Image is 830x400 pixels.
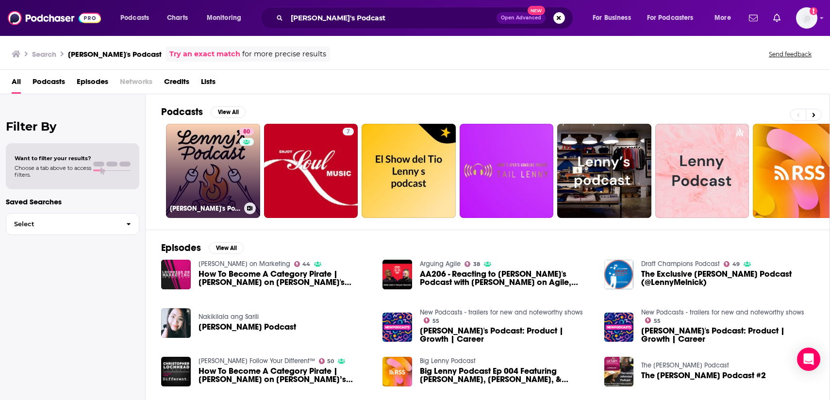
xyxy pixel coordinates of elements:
[269,7,582,29] div: Search podcasts, credits, & more...
[382,357,412,386] img: Big Lenny Podcast Ep 004 Featuring Ameen Alai, Robzilla, & @iamBigRob from TeamPrepStarz
[420,270,593,286] a: AA206 - Reacting to Lenny's Podcast with Melissa Perri on Agile, Scrum, and SAFe
[420,357,476,365] a: Big Lenny Podcast
[724,261,740,267] a: 49
[645,317,661,323] a: 55
[604,260,634,289] img: The Exclusive Lenny Melnick Podcast (@LennyMelnick)
[420,270,593,286] span: AA206 - Reacting to [PERSON_NAME]'s Podcast with [PERSON_NAME] on Agile, [PERSON_NAME], and SAFe
[199,357,315,365] a: Christopher Lochhead Follow Your Different™
[169,49,240,60] a: Try an exact match
[796,7,817,29] span: Logged in as saraatspark
[15,165,91,178] span: Choose a tab above to access filters.
[199,323,296,331] span: [PERSON_NAME] Podcast
[294,261,311,267] a: 44
[382,260,412,289] img: AA206 - Reacting to Lenny's Podcast with Melissa Perri on Agile, Scrum, and SAFe
[714,11,731,25] span: More
[6,221,118,227] span: Select
[604,357,634,386] img: The Lenny Johnrose Podcast #2
[641,270,814,286] span: The Exclusive [PERSON_NAME] Podcast (@LennyMelnick)
[382,313,412,342] img: Lenny's Podcast: Product | Growth | Career
[641,260,720,268] a: Draft Champions Podcast
[420,327,593,343] span: [PERSON_NAME]'s Podcast: Product | Growth | Career
[797,348,820,371] div: Open Intercom Messenger
[114,10,162,26] button: open menu
[641,327,814,343] span: [PERSON_NAME]'s Podcast: Product | Growth | Career
[8,9,101,27] img: Podchaser - Follow, Share and Rate Podcasts
[161,357,191,386] img: How To Become A Category Pirate | Christopher Lochhead on Lenny’s Podcast with Lenny Rachitsky
[120,11,149,25] span: Podcasts
[209,242,244,254] button: View All
[6,213,139,235] button: Select
[12,74,21,94] a: All
[264,124,358,218] a: 7
[6,197,139,206] p: Saved Searches
[769,10,784,26] a: Show notifications dropdown
[211,106,246,118] button: View All
[708,10,743,26] button: open menu
[420,260,461,268] a: Arguing Agile
[420,327,593,343] a: Lenny's Podcast: Product | Growth | Career
[242,49,326,60] span: for more precise results
[319,358,334,364] a: 50
[604,313,634,342] img: Lenny's Podcast: Product | Growth | Career
[647,11,694,25] span: For Podcasters
[239,128,254,135] a: 80
[161,10,194,26] a: Charts
[199,313,259,321] a: Nakikilala ang Sarili
[420,367,593,383] a: Big Lenny Podcast Ep 004 Featuring Ameen Alai, Robzilla, & @iamBigRob from TeamPrepStarz
[810,7,817,15] svg: Add a profile image
[796,7,817,29] button: Show profile menu
[641,270,814,286] a: The Exclusive Lenny Melnick Podcast (@LennyMelnick)
[161,106,246,118] a: PodcastsView All
[501,16,541,20] span: Open Advanced
[166,124,260,218] a: 80[PERSON_NAME]'s Podcast: Product | Career | Growth
[200,10,254,26] button: open menu
[327,359,334,364] span: 50
[641,308,804,317] a: New Podcasts - trailers for new and noteworthy shows
[766,50,814,58] button: Send feedback
[343,128,354,135] a: 7
[593,11,631,25] span: For Business
[641,371,766,380] span: The [PERSON_NAME] Podcast #2
[732,262,740,267] span: 49
[32,50,56,59] h3: Search
[33,74,65,94] a: Podcasts
[167,11,188,25] span: Charts
[207,11,241,25] span: Monitoring
[654,319,661,323] span: 55
[199,270,371,286] span: How To Become A Category Pirate | [PERSON_NAME] on [PERSON_NAME]'s Podcast with [PERSON_NAME]
[164,74,189,94] a: Credits
[15,155,91,162] span: Want to filter your results?
[465,261,480,267] a: 38
[302,262,310,267] span: 44
[641,10,708,26] button: open menu
[473,262,480,267] span: 38
[641,371,766,380] a: The Lenny Johnrose Podcast #2
[201,74,216,94] span: Lists
[170,204,240,213] h3: [PERSON_NAME]'s Podcast: Product | Career | Growth
[586,10,643,26] button: open menu
[161,260,191,289] img: How To Become A Category Pirate | Christopher Lochhead on Lenny's Podcast with Lenny Rachitsky
[528,6,545,15] span: New
[347,127,350,137] span: 7
[161,308,191,338] a: Lenny Podcast
[420,308,583,317] a: New Podcasts - trailers for new and noteworthy shows
[161,242,201,254] h2: Episodes
[161,242,244,254] a: EpisodesView All
[641,327,814,343] a: Lenny's Podcast: Product | Growth | Career
[199,323,296,331] a: Lenny Podcast
[796,7,817,29] img: User Profile
[120,74,152,94] span: Networks
[432,319,439,323] span: 55
[77,74,108,94] a: Episodes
